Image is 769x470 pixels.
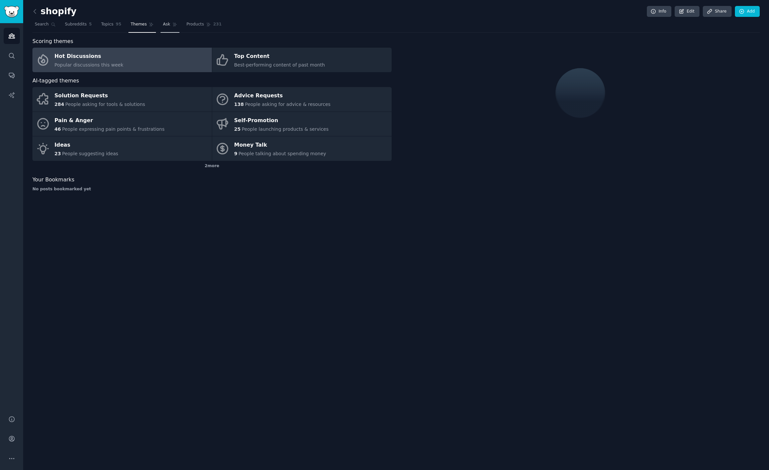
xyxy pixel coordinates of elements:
[32,19,58,33] a: Search
[35,22,49,27] span: Search
[234,140,326,151] div: Money Talk
[32,161,392,171] div: 2 more
[234,102,244,107] span: 138
[212,48,392,72] a: Top ContentBest-performing content of past month
[675,6,699,17] a: Edit
[212,112,392,136] a: Self-Promotion25People launching products & services
[163,22,170,27] span: Ask
[32,87,212,112] a: Solution Requests284People asking for tools & solutions
[55,151,61,156] span: 23
[239,151,326,156] span: People talking about spending money
[32,77,79,85] span: AI-tagged themes
[161,19,179,33] a: Ask
[63,19,94,33] a: Subreddits5
[55,140,119,151] div: Ideas
[234,62,325,68] span: Best-performing content of past month
[32,176,74,184] span: Your Bookmarks
[55,51,123,62] div: Hot Discussions
[703,6,731,17] a: Share
[65,102,145,107] span: People asking for tools & solutions
[184,19,224,33] a: Products231
[55,126,61,132] span: 46
[89,22,92,27] span: 5
[55,91,145,101] div: Solution Requests
[62,126,165,132] span: People expressing pain points & frustrations
[234,115,328,126] div: Self-Promotion
[128,19,156,33] a: Themes
[65,22,87,27] span: Subreddits
[234,51,325,62] div: Top Content
[32,6,76,17] h2: shopify
[735,6,760,17] a: Add
[4,6,19,18] img: GummySearch logo
[101,22,113,27] span: Topics
[131,22,147,27] span: Themes
[242,126,328,132] span: People launching products & services
[32,112,212,136] a: Pain & Anger46People expressing pain points & frustrations
[55,102,64,107] span: 284
[62,151,118,156] span: People suggesting ideas
[55,62,123,68] span: Popular discussions this week
[213,22,222,27] span: 231
[212,87,392,112] a: Advice Requests138People asking for advice & resources
[212,136,392,161] a: Money Talk9People talking about spending money
[647,6,671,17] a: Info
[55,115,165,126] div: Pain & Anger
[234,126,240,132] span: 25
[245,102,330,107] span: People asking for advice & resources
[234,151,237,156] span: 9
[32,37,73,46] span: Scoring themes
[99,19,123,33] a: Topics95
[32,186,392,192] div: No posts bookmarked yet
[186,22,204,27] span: Products
[32,136,212,161] a: Ideas23People suggesting ideas
[234,91,330,101] div: Advice Requests
[116,22,121,27] span: 95
[32,48,212,72] a: Hot DiscussionsPopular discussions this week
